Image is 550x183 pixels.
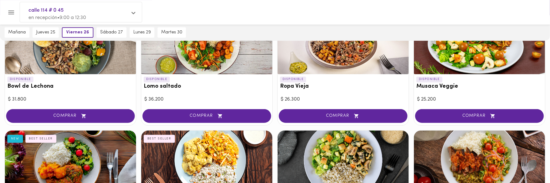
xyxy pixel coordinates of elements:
[7,135,23,143] div: NEW
[144,135,175,143] div: BEST SELLER
[5,27,29,38] button: mañana
[66,30,89,35] span: viernes 26
[28,15,86,20] span: en recepción • 9:00 a 12:30
[157,27,186,38] button: martes 30
[417,96,542,103] div: $ 25.200
[141,16,272,74] div: Lomo saltado
[416,77,442,82] p: DISPONIBLE
[25,135,57,143] div: BEST SELLER
[8,30,26,35] span: mañana
[150,113,264,119] span: COMPRAR
[416,83,543,90] h3: Musaca Veggie
[281,96,406,103] div: $ 26.300
[144,83,270,90] h3: Lomo saltado
[100,30,123,35] span: sábado 27
[286,113,400,119] span: COMPRAR
[280,77,306,82] p: DISPONIBLE
[5,16,136,74] div: Bowl de Lechona
[62,27,93,38] button: viernes 26
[280,83,406,90] h3: Ropa Vieja
[415,109,544,123] button: COMPRAR
[36,30,55,35] span: jueves 25
[279,109,408,123] button: COMPRAR
[423,113,536,119] span: COMPRAR
[133,30,151,35] span: lunes 29
[8,96,133,103] div: $ 31.800
[278,16,409,74] div: Ropa Vieja
[97,27,127,38] button: sábado 27
[414,16,545,74] div: Musaca Veggie
[161,30,182,35] span: martes 30
[32,27,59,38] button: jueves 25
[6,109,135,123] button: COMPRAR
[144,96,269,103] div: $ 36.200
[14,113,127,119] span: COMPRAR
[142,109,271,123] button: COMPRAR
[7,77,33,82] p: DISPONIBLE
[144,77,170,82] p: DISPONIBLE
[514,147,544,177] iframe: Messagebird Livechat Widget
[4,5,19,20] button: Menu
[130,27,154,38] button: lunes 29
[28,6,127,14] span: calle 114 # 0 45
[7,83,134,90] h3: Bowl de Lechona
